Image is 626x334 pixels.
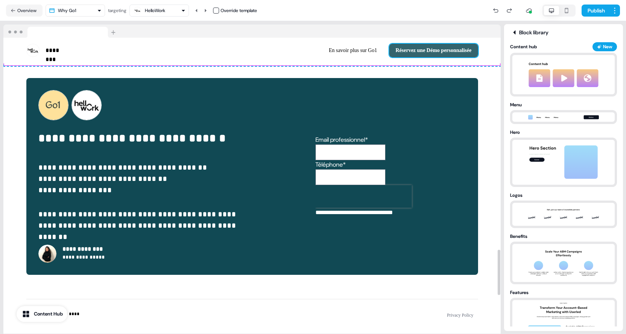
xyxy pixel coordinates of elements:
[510,43,589,51] div: Content hub
[603,43,612,51] div: New
[17,306,67,322] button: Content Hub
[315,136,365,144] span: Email professionnel
[389,44,478,57] button: Réservez une Démo personnalisée
[442,308,478,322] button: Privacy Policy
[524,203,603,226] img: logoClouds thumbnail preview
[510,233,617,284] button: Benefitsbenefits thumbnail preview
[38,245,56,263] img: Contact avatar
[510,233,617,240] div: Benefits
[145,7,165,14] div: HelloWork
[34,310,63,318] div: Content Hub
[315,161,343,169] span: Téléphone
[524,244,603,282] img: benefits thumbnail preview
[524,113,603,122] img: menu thumbnail preview
[510,192,617,199] div: Logos
[510,289,617,296] div: Features
[510,101,617,124] button: Menumenu thumbnail preview
[108,7,126,14] div: targeting
[255,44,478,57] div: En savoir plus sur Go1Réservez une Démo personnalisée
[522,55,605,94] img: contentHub thumbnail preview
[510,101,617,109] div: Menu
[510,192,617,228] button: LogoslogoClouds thumbnail preview
[129,5,189,17] button: HelloWork
[323,44,383,57] button: En savoir plus sur Go1
[315,135,466,217] div: Email professionnel*Téléphone*
[58,7,76,14] div: Why Go1
[3,25,119,38] img: Browser topbar
[510,129,617,136] div: Hero
[221,7,257,14] div: Override template
[510,42,617,97] button: Content hubNewcontentHub thumbnail preview
[6,5,43,17] button: Overview
[510,29,617,36] div: Block library
[315,185,412,208] iframe: reCAPTCHA
[510,129,617,187] button: Herohero thumbnail preview
[524,140,603,185] img: hero thumbnail preview
[582,5,609,17] button: Publish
